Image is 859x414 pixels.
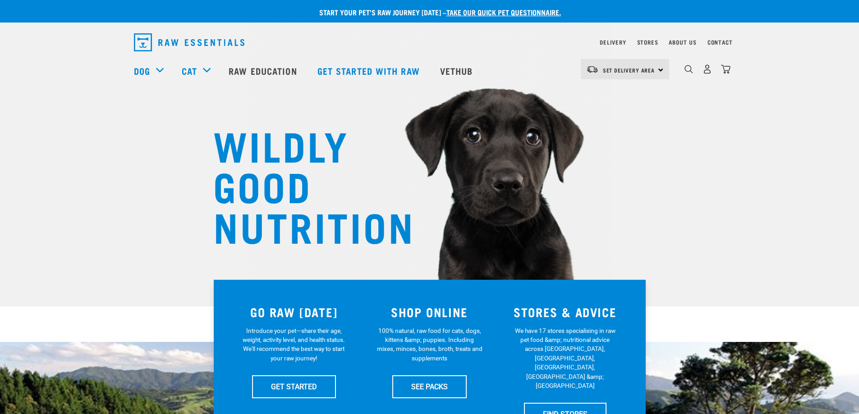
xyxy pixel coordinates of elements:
[707,41,733,44] a: Contact
[721,64,730,74] img: home-icon@2x.png
[134,64,150,77] a: Dog
[392,375,467,398] a: SEE PACKS
[232,305,357,319] h3: GO RAW [DATE]
[446,10,561,14] a: take our quick pet questionnaire.
[220,53,308,89] a: Raw Education
[367,305,492,319] h3: SHOP ONLINE
[241,326,347,363] p: Introduce your pet—share their age, weight, activity level, and health status. We'll recommend th...
[586,65,598,73] img: van-moving.png
[637,41,658,44] a: Stores
[127,30,733,55] nav: dropdown navigation
[134,33,244,51] img: Raw Essentials Logo
[377,326,482,363] p: 100% natural, raw food for cats, dogs, kittens &amp; puppies. Including mixes, minces, bones, bro...
[603,68,655,72] span: Set Delivery Area
[600,41,626,44] a: Delivery
[703,64,712,74] img: user.png
[213,124,394,246] h1: WILDLY GOOD NUTRITION
[512,326,618,391] p: We have 17 stores specialising in raw pet food &amp; nutritional advice across [GEOGRAPHIC_DATA],...
[252,375,336,398] a: GET STARTED
[308,53,431,89] a: Get started with Raw
[431,53,484,89] a: Vethub
[669,41,696,44] a: About Us
[182,64,197,77] a: Cat
[684,65,693,73] img: home-icon-1@2x.png
[503,305,628,319] h3: STORES & ADVICE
